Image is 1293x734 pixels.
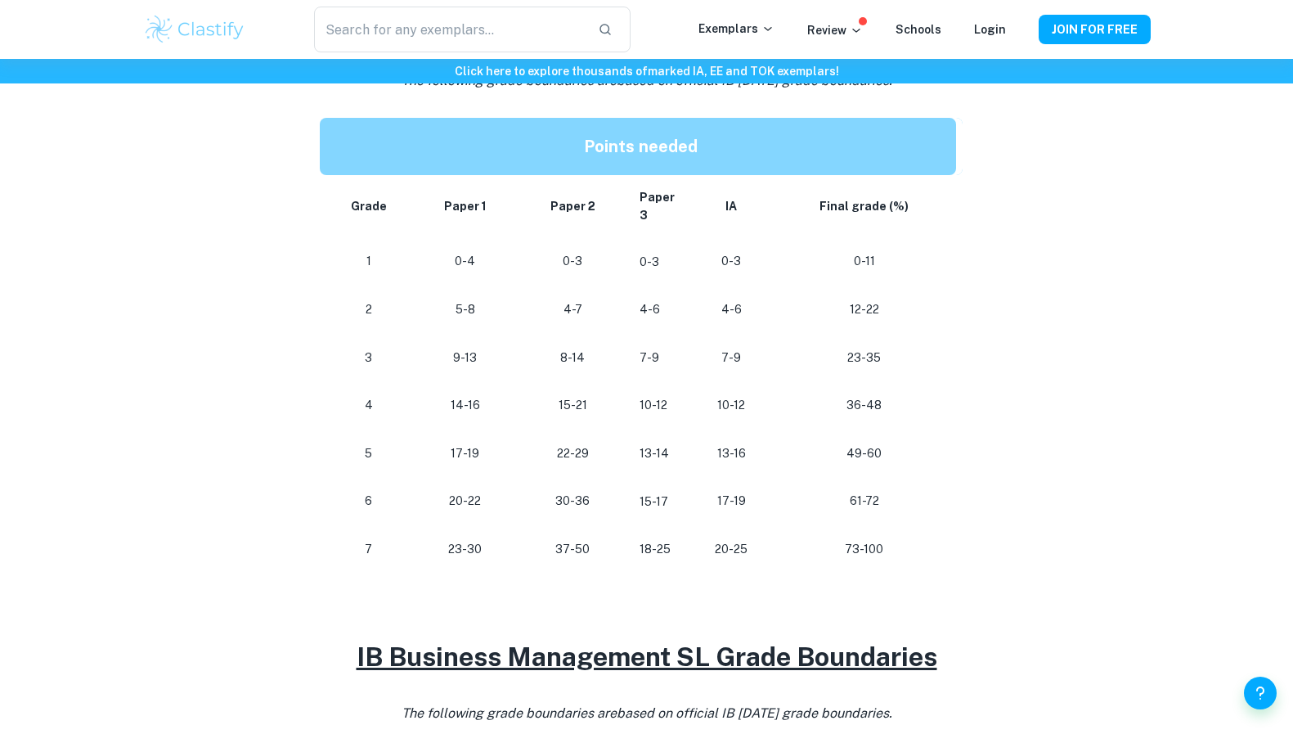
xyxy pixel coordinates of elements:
input: Search for any exemplars... [314,7,584,52]
button: Help and Feedback [1244,677,1277,709]
p: 22-29 [532,443,613,465]
p: 9-13 [424,347,506,369]
i: The following grade boundaries are [402,73,892,88]
button: JOIN FOR FREE [1039,15,1151,44]
p: 6 [339,490,398,512]
p: 12-22 [786,299,943,321]
p: 4 [339,394,398,417]
strong: Paper 3 [640,191,675,222]
p: 15-21 [532,394,613,417]
strong: Grade [351,200,387,213]
span: based on official IB [DATE] grade boundaries. [617,705,892,721]
p: 1 [339,250,398,272]
p: 13-16 [703,443,760,465]
h6: Click here to explore thousands of marked IA, EE and TOK exemplars ! [3,62,1290,80]
p: 0-3 [532,250,613,272]
strong: Paper 2 [550,200,595,213]
td: 15-17 [626,477,690,525]
p: 7 [339,538,398,561]
p: Exemplars [698,20,774,38]
u: IB Business Management SL Grade Boundaries [357,642,937,672]
p: 73-100 [786,538,943,561]
p: 2 [339,299,398,321]
a: Schools [896,23,941,36]
p: 20-25 [703,538,760,561]
p: 17-19 [703,490,760,512]
td: 18-25 [626,525,690,574]
p: 30-36 [532,490,613,512]
strong: Final grade (%) [819,200,909,213]
p: 3 [339,347,398,369]
p: 0-11 [786,250,943,272]
p: 20-22 [424,490,506,512]
p: 37-50 [532,538,613,561]
a: Login [974,23,1006,36]
p: 5 [339,443,398,465]
td: 4-6 [626,286,690,334]
p: 0-3 [703,250,760,272]
p: 17-19 [424,443,506,465]
img: Clastify logo [143,13,247,46]
td: 0-3 [626,237,690,286]
p: 49-60 [786,443,943,465]
td: 10-12 [626,381,690,430]
span: based on official IB [DATE] grade boundaries. [617,73,892,88]
p: 7-9 [703,347,760,369]
p: 14-16 [424,394,506,417]
p: 36-48 [786,394,943,417]
strong: IA [725,200,737,213]
p: 10-12 [703,394,760,417]
i: The following grade boundaries are [402,705,892,721]
p: 5-8 [424,299,506,321]
p: Review [807,21,863,39]
p: 4-7 [532,299,613,321]
strong: Paper 1 [444,200,487,213]
p: 4-6 [703,299,760,321]
p: 23-35 [786,347,943,369]
strong: Points needed [584,137,698,156]
p: 61-72 [786,490,943,512]
p: 0-4 [424,250,506,272]
p: 8-14 [532,347,613,369]
p: 23-30 [424,538,506,561]
td: 7-9 [626,334,690,382]
td: 13-14 [626,430,690,478]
